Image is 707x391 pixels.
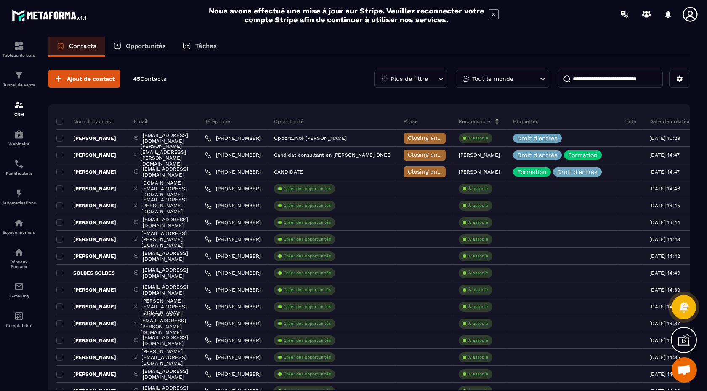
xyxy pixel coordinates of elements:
[2,171,36,176] p: Planificateur
[2,123,36,153] a: automationsautomationsWebinaire
[140,75,166,82] span: Contacts
[468,203,488,209] p: À associe
[649,287,680,293] p: [DATE] 14:39
[284,304,331,310] p: Créer des opportunités
[284,220,331,225] p: Créer des opportunités
[391,76,428,82] p: Plus de filtre
[205,337,261,344] a: [PHONE_NUMBER]
[284,337,331,343] p: Créer des opportunités
[408,151,456,158] span: Closing en cours
[205,152,261,158] a: [PHONE_NUMBER]
[459,118,490,125] p: Responsable
[56,118,113,125] p: Nom du contact
[205,169,261,175] a: [PHONE_NUMBER]
[205,236,261,243] a: [PHONE_NUMBER]
[649,236,680,242] p: [DATE] 14:43
[205,320,261,327] a: [PHONE_NUMBER]
[284,186,331,192] p: Créer des opportunités
[14,218,24,228] img: automations
[284,287,331,293] p: Créer des opportunités
[468,220,488,225] p: À associe
[56,135,116,142] p: [PERSON_NAME]
[517,169,547,175] p: Formation
[14,188,24,198] img: automations
[468,304,488,310] p: À associe
[14,247,24,257] img: social-network
[2,153,36,182] a: schedulerschedulerPlanificateur
[468,135,488,141] p: À associe
[468,354,488,360] p: À associe
[472,76,513,82] p: Tout le monde
[205,371,261,378] a: [PHONE_NUMBER]
[649,203,680,209] p: [DATE] 14:45
[12,8,88,23] img: logo
[649,371,680,377] p: [DATE] 14:34
[126,42,166,50] p: Opportunités
[468,236,488,242] p: À associe
[69,42,96,50] p: Contacts
[2,64,36,94] a: formationformationTunnel de vente
[649,152,680,158] p: [DATE] 14:47
[625,118,636,125] p: Liste
[284,236,331,242] p: Créer des opportunités
[14,311,24,321] img: accountant
[404,118,418,125] p: Phase
[56,320,116,327] p: [PERSON_NAME]
[2,260,36,269] p: Réseaux Sociaux
[274,135,347,141] p: Opportunité [PERSON_NAME]
[205,253,261,260] a: [PHONE_NUMBER]
[56,371,116,378] p: [PERSON_NAME]
[14,129,24,139] img: automations
[48,70,120,88] button: Ajout de contact
[56,354,116,361] p: [PERSON_NAME]
[56,337,116,344] p: [PERSON_NAME]
[459,152,500,158] p: [PERSON_NAME]
[459,169,500,175] p: [PERSON_NAME]
[2,35,36,64] a: formationformationTableau de bord
[468,321,488,327] p: À associe
[2,112,36,117] p: CRM
[2,53,36,58] p: Tableau de bord
[14,281,24,292] img: email
[274,118,304,125] p: Opportunité
[649,186,680,192] p: [DATE] 14:46
[284,270,331,276] p: Créer des opportunités
[2,323,36,328] p: Comptabilité
[2,305,36,334] a: accountantaccountantComptabilité
[174,37,225,57] a: Tâches
[284,354,331,360] p: Créer des opportunités
[2,83,36,87] p: Tunnel de vente
[56,303,116,310] p: [PERSON_NAME]
[517,152,558,158] p: Droit d'entrée
[56,202,116,209] p: [PERSON_NAME]
[205,270,261,276] a: [PHONE_NUMBER]
[649,270,680,276] p: [DATE] 14:40
[274,152,391,158] p: Candidat consultant en [PERSON_NAME] ONEE
[14,41,24,51] img: formation
[649,354,680,360] p: [DATE] 14:35
[56,253,116,260] p: [PERSON_NAME]
[408,168,456,175] span: Closing en cours
[468,186,488,192] p: À associe
[2,241,36,275] a: social-networksocial-networkRéseaux Sociaux
[649,169,680,175] p: [DATE] 14:47
[205,185,261,192] a: [PHONE_NUMBER]
[649,321,680,327] p: [DATE] 14:37
[557,169,598,175] p: Droit d'entrée
[274,169,303,175] p: CANDIDATE
[468,253,488,259] p: À associe
[649,118,691,125] p: Date de création
[284,321,331,327] p: Créer des opportunités
[672,357,697,383] a: Ouvrir le chat
[14,159,24,169] img: scheduler
[468,287,488,293] p: À associe
[517,135,558,141] p: Droit d'entrée
[2,94,36,123] a: formationformationCRM
[56,287,116,293] p: [PERSON_NAME]
[568,152,598,158] p: Formation
[195,42,217,50] p: Tâches
[56,169,116,175] p: [PERSON_NAME]
[56,270,115,276] p: SOLBES SOLBES
[649,253,680,259] p: [DATE] 14:42
[14,100,24,110] img: formation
